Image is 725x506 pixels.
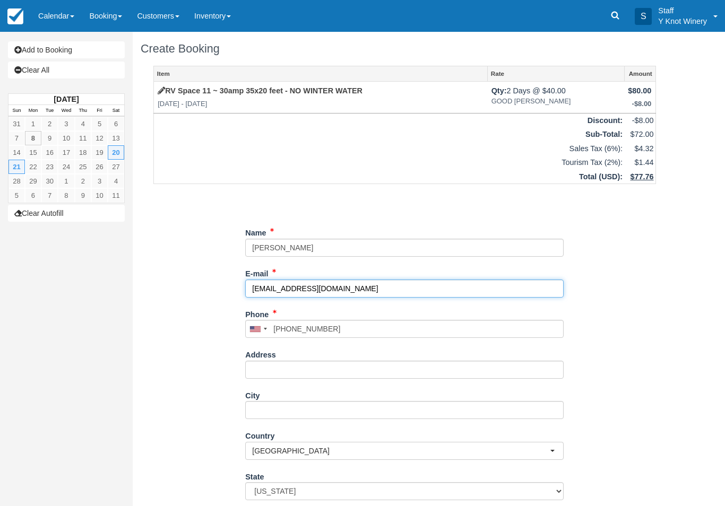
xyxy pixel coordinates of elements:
[91,105,108,117] th: Fri
[91,131,108,145] a: 12
[58,131,74,145] a: 10
[158,86,362,95] a: RV Space 11 ~ 30amp 35x20 feet - NO WINTER WATER
[8,205,125,222] button: Clear Autofill
[58,174,74,188] a: 1
[58,145,74,160] a: 17
[8,131,25,145] a: 7
[245,224,266,239] label: Name
[58,117,74,131] a: 3
[108,145,124,160] a: 20
[7,8,23,24] img: checkfront-main-nav-mini-logo.png
[624,113,655,127] td: -$8.00
[25,188,41,203] a: 6
[25,145,41,160] a: 15
[91,145,108,160] a: 19
[154,142,625,156] td: Sales Tax (6%):
[252,446,550,456] span: [GEOGRAPHIC_DATA]
[488,66,624,81] a: Rate
[246,320,270,337] div: United States: +1
[75,117,91,131] a: 4
[487,82,624,113] td: 2 Days @ $40.00
[245,442,564,460] button: [GEOGRAPHIC_DATA]
[108,105,124,117] th: Sat
[628,85,651,107] div: $80.00
[154,155,625,170] td: Tourism Tax (2%):
[41,105,58,117] th: Tue
[91,174,108,188] a: 3
[630,172,653,181] u: $77.76
[8,62,125,78] a: Clear All
[41,145,58,160] a: 16
[245,427,274,442] label: Country
[75,105,91,117] th: Thu
[154,66,487,81] a: Item
[75,131,91,145] a: 11
[158,99,484,109] em: [DATE] - [DATE]
[41,131,58,145] a: 9
[245,346,276,361] label: Address
[25,160,41,174] a: 22
[58,188,74,203] a: 8
[601,172,617,181] span: USD
[588,116,623,125] strong: Discount:
[41,174,58,188] a: 30
[58,160,74,174] a: 24
[8,160,25,174] a: 21
[25,131,41,145] a: 8
[108,117,124,131] a: 6
[491,86,507,95] strong: Qty
[491,97,620,107] em: GOOD [PERSON_NAME]
[628,99,651,109] em: -$8.00
[8,174,25,188] a: 28
[108,188,124,203] a: 11
[8,145,25,160] a: 14
[635,8,652,25] div: S
[658,16,707,27] p: Y Knot Winery
[245,265,268,280] label: E-mail
[75,174,91,188] a: 2
[624,127,655,142] td: $72.00
[108,174,124,188] a: 4
[245,306,269,320] label: Phone
[108,160,124,174] a: 27
[624,155,655,170] td: $1.44
[245,468,264,483] label: State
[41,188,58,203] a: 7
[8,117,25,131] a: 31
[58,105,74,117] th: Wed
[8,105,25,117] th: Sun
[25,117,41,131] a: 1
[579,172,623,181] strong: Total ( ):
[141,42,669,55] h1: Create Booking
[625,66,655,81] a: Amount
[41,160,58,174] a: 23
[91,160,108,174] a: 26
[25,105,41,117] th: Mon
[41,117,58,131] a: 2
[75,145,91,160] a: 18
[585,130,623,138] strong: Sub-Total:
[25,174,41,188] a: 29
[8,188,25,203] a: 5
[91,117,108,131] a: 5
[624,142,655,156] td: $4.32
[75,160,91,174] a: 25
[245,387,260,402] label: City
[91,188,108,203] a: 10
[54,95,79,103] strong: [DATE]
[658,5,707,16] p: Staff
[8,41,125,58] a: Add to Booking
[75,188,91,203] a: 9
[108,131,124,145] a: 13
